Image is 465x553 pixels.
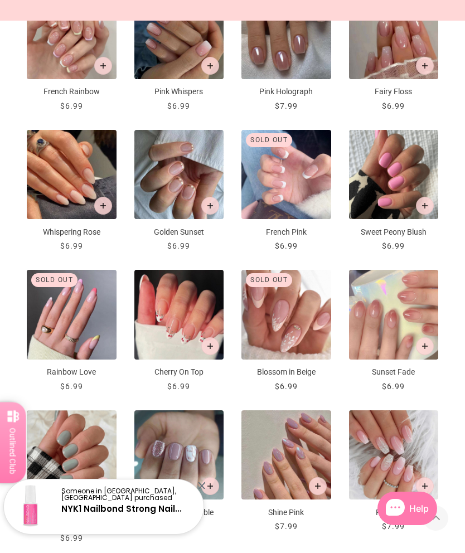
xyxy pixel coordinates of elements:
[134,130,224,253] a: Golden Sunset
[134,86,224,98] p: Pink Whispers
[382,101,405,110] span: $6.99
[416,337,434,355] button: Add to cart
[201,57,219,75] button: Add to cart
[27,130,117,253] a: Whispering Rose
[61,503,182,515] a: NYK1 Nailbond Strong Nail...
[27,270,117,392] a: Rainbow Love
[134,410,224,533] a: Dreamy Pink Marble
[27,410,117,500] img: Misty Moonstone-Press on Manicure-Outlined
[349,366,439,378] p: Sunset Fade
[241,130,331,253] a: French Pink
[241,366,331,378] p: Blossom in Beige
[349,130,439,220] img: Sweet Peony Blush-Press on Manicure-Outlined
[61,488,194,501] p: Someone in [GEOGRAPHIC_DATA], [GEOGRAPHIC_DATA] purchased
[27,410,117,545] a: Misty Moonstone
[201,477,219,495] button: Add to cart
[134,366,224,378] p: Cherry On Top
[382,382,405,391] span: $6.99
[201,197,219,215] button: Add to cart
[27,226,117,238] p: Whispering Rose
[275,522,298,531] span: $7.99
[167,241,190,250] span: $6.99
[246,133,292,147] div: Sold out
[167,382,190,391] span: $6.99
[241,86,331,98] p: Pink Holograph
[241,410,331,533] a: Shine Pink
[416,477,434,495] button: Add to cart
[27,86,117,98] p: French Rainbow
[349,507,439,518] p: Pink Glam
[134,226,224,238] p: Golden Sunset
[349,130,439,253] a: Sweet Peony Blush
[27,366,117,378] p: Rainbow Love
[94,197,112,215] button: Add to cart
[94,57,112,75] button: Add to cart
[31,273,77,287] div: Sold out
[241,226,331,238] p: French Pink
[167,101,190,110] span: $6.99
[382,241,405,250] span: $6.99
[201,337,219,355] button: Add to cart
[275,101,298,110] span: $7.99
[349,226,439,238] p: Sweet Peony Blush
[275,241,298,250] span: $6.99
[241,507,331,518] p: Shine Pink
[60,101,83,110] span: $6.99
[416,197,434,215] button: Add to cart
[382,522,405,531] span: $7.99
[349,86,439,98] p: Fairy Floss
[309,477,327,495] button: Add to cart
[349,270,439,392] a: Sunset Fade
[246,273,292,287] div: Sold out
[349,410,439,533] a: Pink Glam
[275,382,298,391] span: $6.99
[60,382,83,391] span: $6.99
[60,241,83,250] span: $6.99
[241,270,331,392] a: Blossom in Beige
[416,57,434,75] button: Add to cart
[134,270,224,392] a: Cherry On Top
